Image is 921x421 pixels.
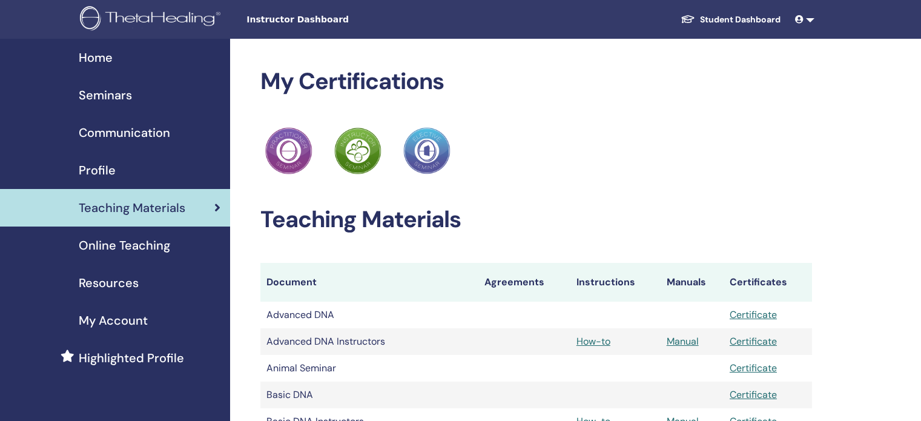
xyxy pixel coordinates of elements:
[79,48,113,67] span: Home
[671,8,790,31] a: Student Dashboard
[80,6,225,33] img: logo.png
[79,311,148,330] span: My Account
[260,355,478,382] td: Animal Seminar
[667,335,699,348] a: Manual
[79,236,170,254] span: Online Teaching
[260,302,478,328] td: Advanced DNA
[260,68,812,96] h2: My Certifications
[265,127,312,174] img: Practitioner
[79,86,132,104] span: Seminars
[576,335,610,348] a: How-to
[260,328,478,355] td: Advanced DNA Instructors
[79,124,170,142] span: Communication
[79,274,139,292] span: Resources
[724,263,812,302] th: Certificates
[730,362,777,374] a: Certificate
[661,263,724,302] th: Manuals
[334,127,381,174] img: Practitioner
[260,382,478,408] td: Basic DNA
[403,127,451,174] img: Practitioner
[79,349,184,367] span: Highlighted Profile
[730,335,777,348] a: Certificate
[730,388,777,401] a: Certificate
[260,263,478,302] th: Document
[79,161,116,179] span: Profile
[681,14,695,24] img: graduation-cap-white.svg
[570,263,661,302] th: Instructions
[730,308,777,321] a: Certificate
[79,199,185,217] span: Teaching Materials
[246,13,428,26] span: Instructor Dashboard
[478,263,570,302] th: Agreements
[260,206,812,234] h2: Teaching Materials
